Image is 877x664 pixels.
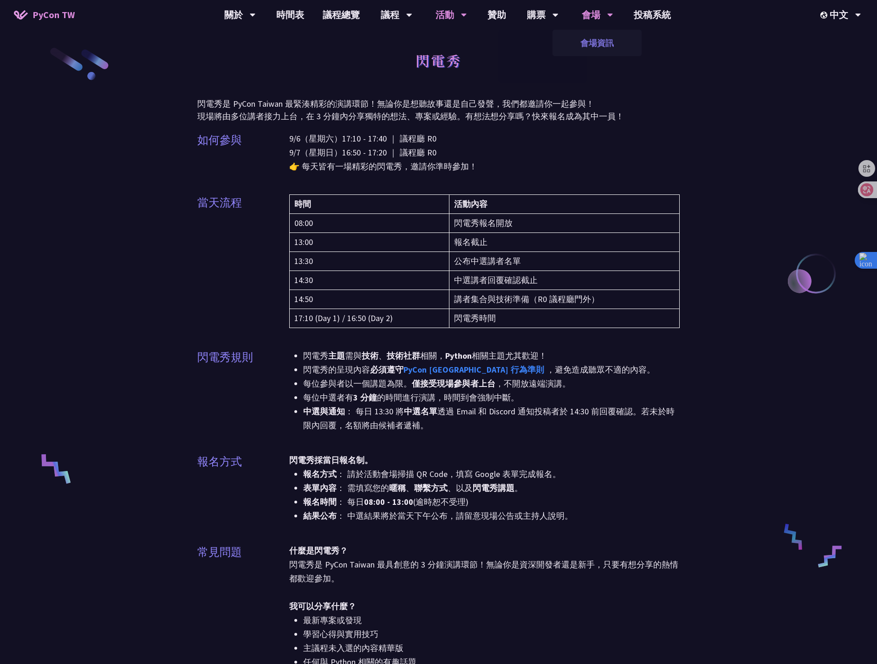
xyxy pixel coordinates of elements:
[303,363,680,377] li: 閃電秀的呈現內容 ，避免造成聽眾不適的內容。
[289,601,356,612] strong: 我可以分享什麼？
[328,350,345,361] strong: 主題
[303,349,680,363] li: 閃電秀 需與 、 相關， 相關主題尤其歡迎！
[289,252,449,271] td: 13:30
[303,627,680,641] li: 學習心得與實用技巧
[303,481,680,495] li: ： 需填寫您的 、 、以及 。
[14,10,28,19] img: Home icon of PyCon TW 2025
[32,8,75,22] span: PyCon TW
[820,12,830,19] img: Locale Icon
[289,290,449,309] td: 14:50
[289,271,449,290] td: 14:30
[289,545,348,556] strong: 什麼是閃電秀？
[449,309,680,328] td: 閃電秀時間
[473,483,514,493] strong: 閃電秀講題
[552,32,642,54] a: 會場資訊
[197,544,242,561] p: 常見問題
[303,483,337,493] strong: 表單內容
[387,350,420,361] strong: 技術社群
[449,252,680,271] td: 公布中選講者名單
[303,509,680,523] li: ： 中選結果將於當天下午公布，請留意現場公告或主持人說明。
[303,467,680,481] li: ： 請於活動會場掃描 QR Code，填寫 Google 表單完成報名。
[303,377,680,391] li: 每位參與者以一個講題為限。 ，不開放遠端演講。
[303,613,680,627] li: 最新專案或發現
[449,271,680,290] td: 中選講者回覆確認截止
[289,455,373,465] strong: 閃電秀採當日報名制。
[289,132,680,174] p: 9/6（星期六）17:10 - 17:40 ｜ 議程廳 R0 9/7（星期日）16:50 - 17:20 ｜ 議程廳 R0 👉 每天皆有一場精彩的閃電秀，邀請你準時參加！
[289,214,449,233] td: 08:00
[449,233,680,252] td: 報名截止
[197,132,242,148] p: 如何參與
[416,46,461,74] h1: 閃電秀
[404,406,437,417] strong: 中選名單
[303,641,680,655] li: 主議程未入選的內容精華版
[289,195,449,214] th: 時間
[364,496,413,507] strong: 08:00 - 13:00
[303,405,680,432] li: ： 每日 13:30 將 透過 Email 和 Discord 通知投稿者於 14:30 前回覆確認。若未於時限內回覆，名額將由候補者遞補。
[403,364,544,375] a: PyCon [GEOGRAPHIC_DATA] 行為準則
[414,483,448,493] strong: 聯繫方式
[449,290,680,309] td: 講者集合與技術準備（R0 議程廳門外）
[303,496,337,507] strong: 報名時間
[197,194,242,211] p: 當天流程
[5,3,84,26] a: PyCon TW
[303,391,680,405] li: 每位中選者有 的時間進行演講，時間到會強制中斷。
[303,510,337,521] strong: 結果公布
[445,350,472,361] strong: Python
[303,406,345,417] strong: 中選與通知
[353,392,377,403] strong: 3 分鐘
[197,349,253,366] p: 閃電秀規則
[412,378,495,389] strong: 僅接受現場參與者上台
[389,483,406,493] strong: 暱稱
[449,214,680,233] td: 閃電秀報名開放
[303,495,680,509] li: ： 每日 (逾時恕不受理)
[370,364,546,375] strong: 必須遵守
[449,195,680,214] th: 活動內容
[197,453,242,470] p: 報名方式
[362,350,378,361] strong: 技術
[197,97,680,122] p: 閃電秀是 PyCon Taiwan 最緊湊精彩的演講環節！無論你是想聽故事還是自己發聲，我們都邀請你一起參與！ 現場將由多位講者接力上台，在 3 分鐘內分享獨特的想法、專案或經驗。有想法想分享嗎...
[289,233,449,252] td: 13:00
[289,309,449,328] td: 17:10 (Day 1) / 16:50 (Day 2)
[303,469,337,479] strong: 報名方式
